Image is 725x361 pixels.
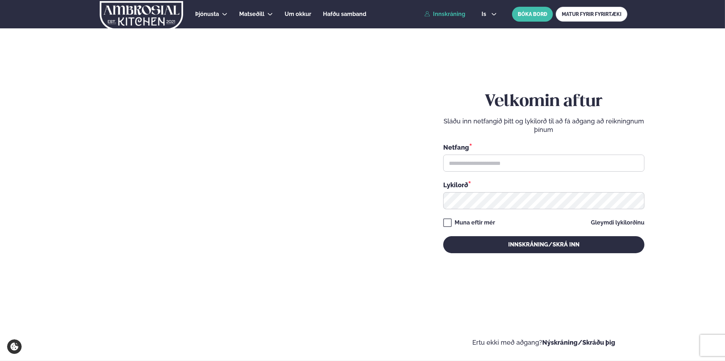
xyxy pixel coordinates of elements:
[239,10,264,18] a: Matseðill
[21,301,169,318] p: Ef eitthvað sameinar fólk, þá er [PERSON_NAME] matarferðalag.
[323,11,366,17] span: Hafðu samband
[482,11,488,17] span: is
[384,338,704,347] p: Ertu ekki með aðgang?
[7,339,22,354] a: Cookie settings
[285,10,311,18] a: Um okkur
[443,236,644,253] button: Innskráning/Skrá inn
[443,143,644,152] div: Netfang
[556,7,627,22] a: MATUR FYRIR FYRIRTÆKI
[591,220,644,226] a: Gleymdi lykilorðinu
[195,11,219,17] span: Þjónusta
[443,92,644,112] h2: Velkomin aftur
[285,11,311,17] span: Um okkur
[239,11,264,17] span: Matseðill
[21,233,169,293] h2: Velkomin á Ambrosial kitchen!
[512,7,553,22] button: BÓKA BORÐ
[323,10,366,18] a: Hafðu samband
[195,10,219,18] a: Þjónusta
[443,180,644,189] div: Lykilorð
[424,11,465,17] a: Innskráning
[443,117,644,134] p: Sláðu inn netfangið þitt og lykilorð til að fá aðgang að reikningnum þínum
[542,339,615,346] a: Nýskráning/Skráðu þig
[476,11,502,17] button: is
[99,1,184,30] img: logo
